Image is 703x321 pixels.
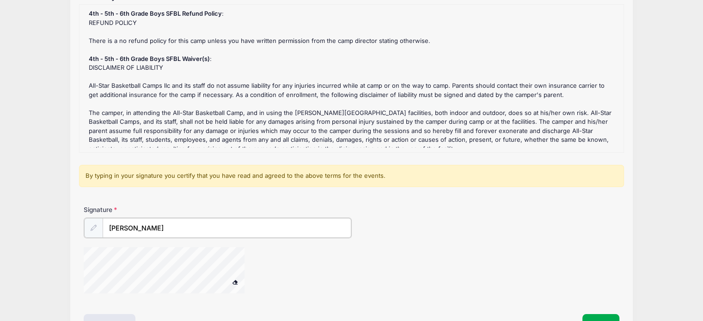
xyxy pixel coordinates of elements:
strong: 4th - 5th - 6th Grade Boys SFBL Waiver(s) [89,55,210,62]
input: Enter first and last name [103,218,351,238]
strong: 4th - 5th - 6th Grade Boys SFBL Refund Policy [89,10,222,17]
label: Signature [84,205,218,214]
div: By typing in your signature you certify that you have read and agreed to the above terms for the ... [79,165,624,187]
div: : REFUND POLICY There is a no refund policy for this camp unless you have written permission from... [84,9,619,148]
